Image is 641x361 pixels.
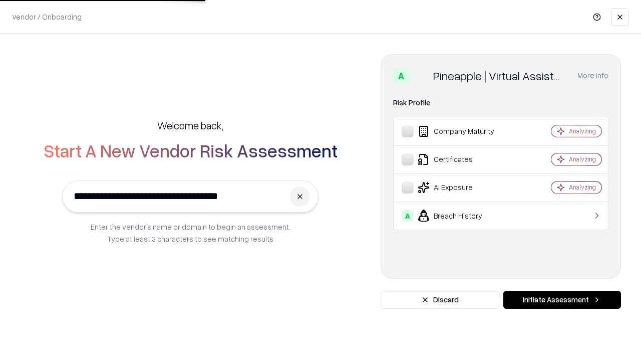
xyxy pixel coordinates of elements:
[393,68,409,84] div: A
[402,153,521,165] div: Certificates
[402,125,521,137] div: Company Maturity
[569,155,596,163] div: Analyzing
[402,210,521,222] div: Breach History
[569,183,596,192] div: Analyzing
[577,67,608,85] button: More info
[433,68,565,84] div: Pineapple | Virtual Assistant Agency
[413,68,429,84] img: Pineapple | Virtual Assistant Agency
[12,12,82,22] p: Vendor / Onboarding
[503,291,621,309] button: Initiate Assessment
[393,97,608,109] div: Risk Profile
[402,210,414,222] div: A
[402,182,521,194] div: AI Exposure
[569,127,596,135] div: Analyzing
[381,291,499,309] button: Discard
[157,118,223,132] h5: Welcome back,
[91,221,290,245] p: Enter the vendor’s name or domain to begin an assessment. Type at least 3 characters to see match...
[44,140,338,160] h2: Start A New Vendor Risk Assessment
